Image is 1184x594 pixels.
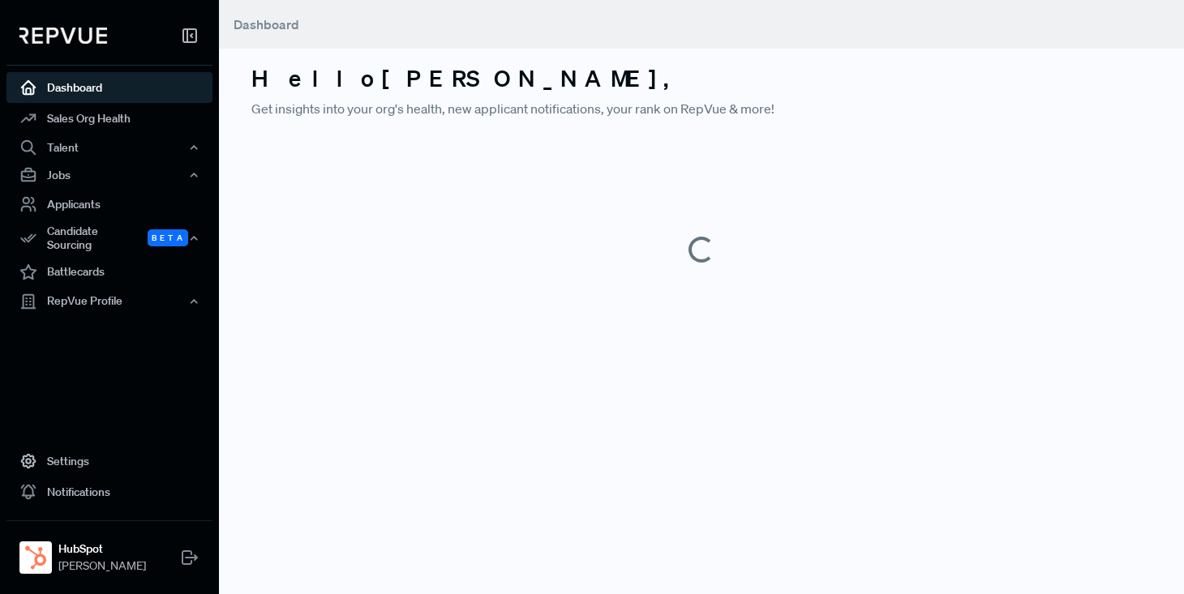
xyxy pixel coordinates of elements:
[19,28,107,44] img: RepVue
[6,220,212,257] div: Candidate Sourcing
[23,545,49,570] img: HubSpot
[251,65,1152,92] h3: Hello [PERSON_NAME] ,
[6,520,212,581] a: HubSpotHubSpot[PERSON_NAME]
[234,16,299,32] span: Dashboard
[6,72,212,103] a: Dashboard
[6,257,212,288] a: Battlecards
[58,541,146,558] strong: HubSpot
[251,99,1152,118] p: Get insights into your org's health, new applicant notifications, your rank on RepVue & more!
[6,446,212,476] a: Settings
[148,229,188,246] span: Beta
[6,476,212,507] a: Notifications
[58,558,146,575] span: [PERSON_NAME]
[6,103,212,134] a: Sales Org Health
[6,220,212,257] button: Candidate Sourcing Beta
[6,161,212,189] button: Jobs
[6,189,212,220] a: Applicants
[6,288,212,315] button: RepVue Profile
[6,134,212,161] button: Talent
